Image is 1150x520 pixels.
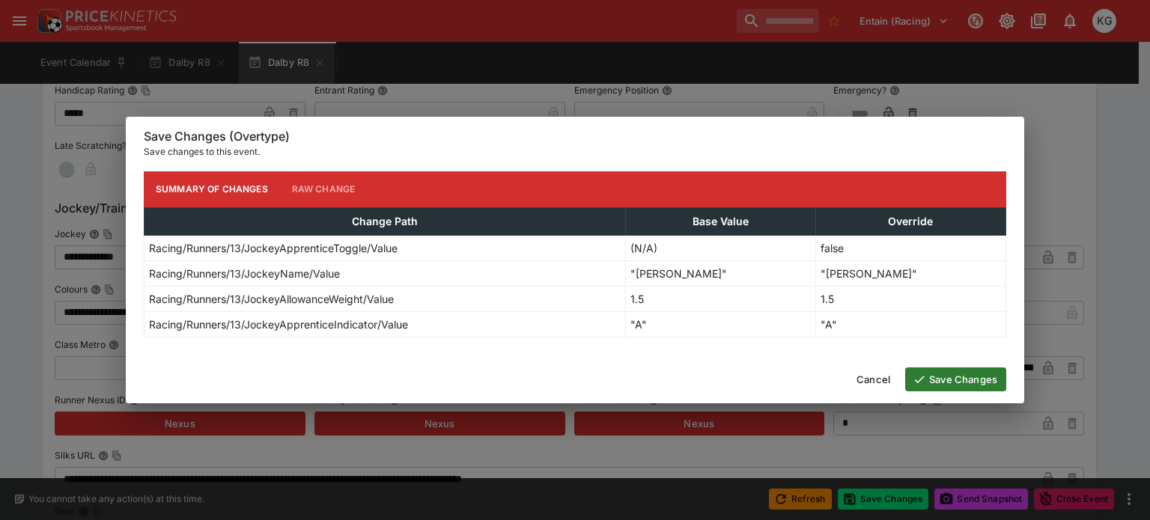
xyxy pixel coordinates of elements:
p: Racing/Runners/13/JockeyName/Value [149,266,340,281]
p: Racing/Runners/13/JockeyApprenticeToggle/Value [149,240,398,256]
button: Raw Change [280,171,368,207]
th: Override [815,207,1006,235]
td: "[PERSON_NAME]" [625,260,815,286]
button: Summary of Changes [144,171,280,207]
p: Save changes to this event. [144,144,1006,159]
button: Cancel [848,367,899,391]
td: false [815,235,1006,260]
th: Base Value [625,207,815,235]
td: 1.5 [815,286,1006,311]
td: 1.5 [625,286,815,311]
p: Racing/Runners/13/JockeyAllowanceWeight/Value [149,291,394,307]
td: (N/A) [625,235,815,260]
button: Save Changes [905,367,1006,391]
td: "A" [625,311,815,337]
th: Change Path [144,207,626,235]
td: "A" [815,311,1006,337]
p: Racing/Runners/13/JockeyApprenticeIndicator/Value [149,316,408,332]
h6: Save Changes (Overtype) [144,129,1006,144]
td: "[PERSON_NAME]" [815,260,1006,286]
